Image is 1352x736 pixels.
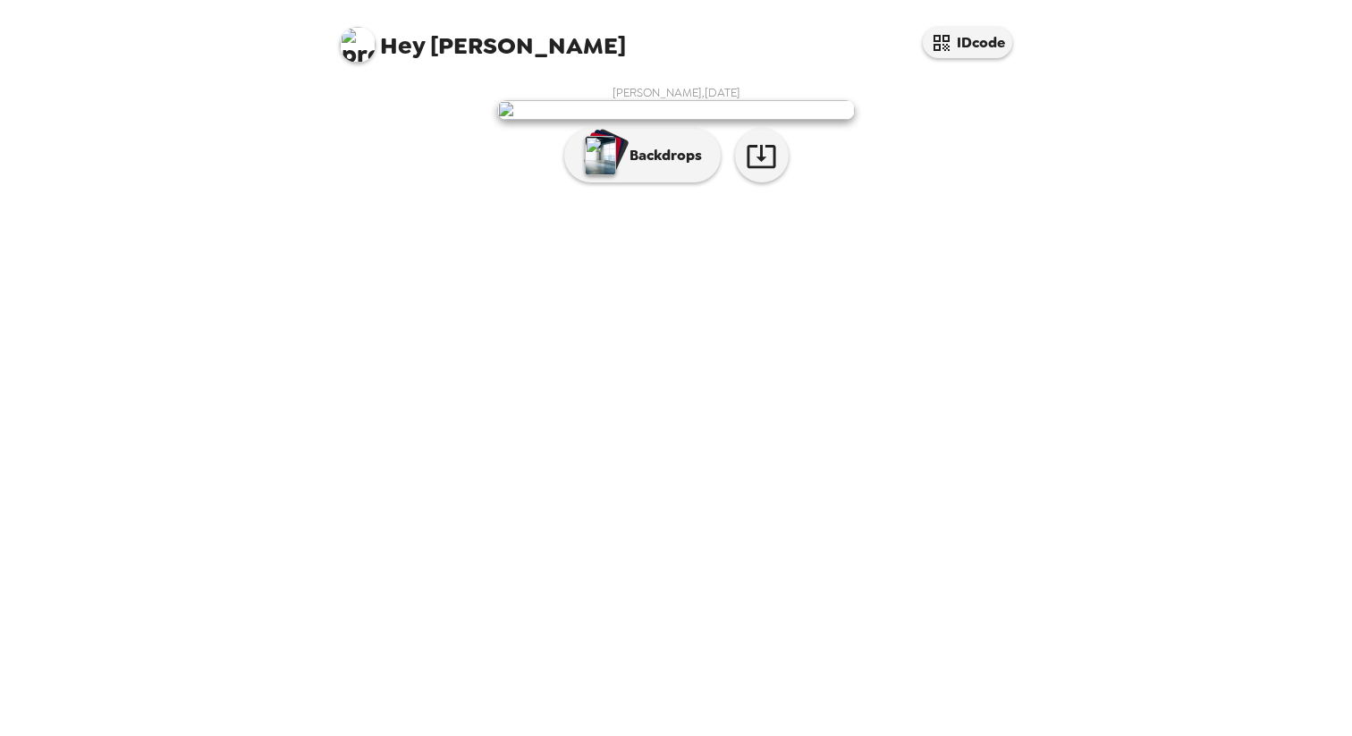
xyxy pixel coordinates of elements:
span: Hey [380,30,425,62]
span: [PERSON_NAME] [340,18,626,58]
span: [PERSON_NAME] , [DATE] [613,85,740,100]
img: profile pic [340,27,376,63]
button: IDcode [923,27,1012,58]
img: user [497,100,855,120]
button: Backdrops [564,129,721,182]
p: Backdrops [621,145,702,166]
